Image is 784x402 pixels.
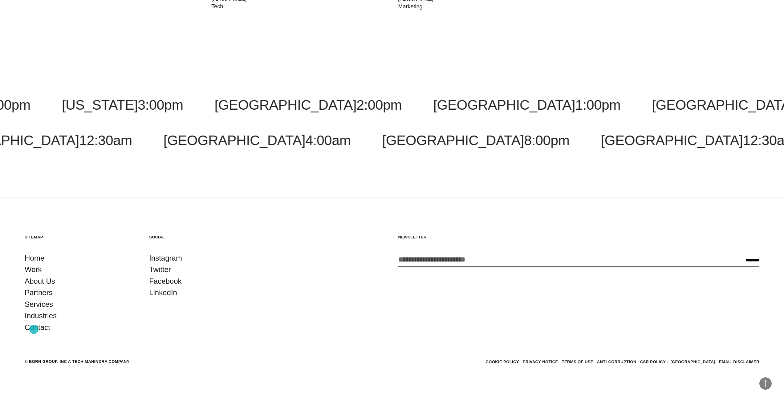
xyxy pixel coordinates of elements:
[149,234,261,240] h5: Social
[382,132,570,148] a: [GEOGRAPHIC_DATA]8:00pm
[305,132,351,148] span: 4:00am
[79,132,132,148] span: 12:30am
[356,97,402,113] span: 2:00pm
[597,359,636,364] a: Anti-Corruption
[433,97,620,113] a: [GEOGRAPHIC_DATA]1:00pm
[759,377,772,390] button: Back to Top
[640,359,715,364] a: CSR POLICY – [GEOGRAPHIC_DATA]
[562,359,593,364] a: Terms of Use
[138,97,183,113] span: 3:00pm
[214,97,402,113] a: [GEOGRAPHIC_DATA]2:00pm
[62,97,183,113] a: [US_STATE]3:00pm
[149,275,181,287] a: Facebook
[485,359,519,364] a: Cookie Policy
[524,132,569,148] span: 8:00pm
[398,234,759,240] h5: Newsletter
[25,234,137,240] h5: Sitemap
[25,359,130,365] div: © BORN GROUP, INC A Tech Mahindra Company
[25,298,53,310] a: Services
[149,287,177,298] a: LinkedIn
[211,2,246,11] div: Tech
[25,287,53,298] a: Partners
[25,252,44,264] a: Home
[719,359,759,364] a: Email Disclaimer
[523,359,558,364] a: Privacy Notice
[25,275,55,287] a: About Us
[25,310,57,322] a: Industries
[25,322,50,333] a: Contact
[25,264,42,275] a: Work
[398,2,433,11] div: Marketing
[164,132,351,148] a: [GEOGRAPHIC_DATA]4:00am
[149,252,182,264] a: Instagram
[149,264,171,275] a: Twitter
[575,97,620,113] span: 1:00pm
